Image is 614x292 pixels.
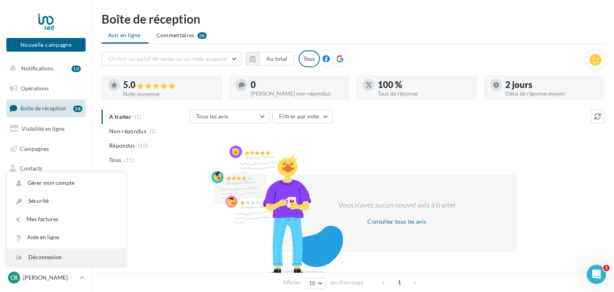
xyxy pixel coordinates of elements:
[20,145,49,152] span: Campagnes
[299,50,320,67] div: Tous
[7,192,126,210] a: Sécurité
[5,200,87,217] a: Calendrier
[378,91,471,96] div: Taux de réponse
[5,100,87,117] a: Boîte de réception26
[5,60,84,77] button: Notifications 10
[6,38,86,52] button: Nouvelle campagne
[7,248,126,266] div: Déconnexion
[73,106,82,112] div: 26
[196,113,229,120] span: Tous les avis
[7,228,126,246] a: Aide en ligne
[5,120,87,137] a: Visibilité en ligne
[138,142,148,149] span: (10)
[5,140,87,157] a: Campagnes
[283,279,301,286] span: Afficher
[5,180,87,197] a: Médiathèque
[108,55,227,62] span: Choisir un point de vente ou un code magasin
[189,110,269,123] button: Tous les avis
[6,270,86,285] a: CR [PERSON_NAME]
[5,160,87,177] a: Contacts
[7,210,126,228] a: Mes factures
[505,80,598,89] div: 2 jours
[72,66,81,72] div: 10
[246,52,294,66] button: Au total
[22,125,64,132] span: Visibilité en ligne
[156,31,195,39] span: Commentaires
[251,80,344,89] div: 0
[102,13,604,25] div: Boîte de réception
[603,265,610,271] span: 1
[124,157,134,163] span: (11)
[251,91,344,96] div: [PERSON_NAME] non répondus
[109,127,146,135] span: Non répondus
[505,91,598,96] div: Délai de réponse moyen
[21,85,49,92] span: Opérations
[197,32,207,39] div: 26
[10,274,18,282] span: CR
[109,156,121,164] span: Tous
[150,128,156,134] span: (1)
[259,52,294,66] button: Au total
[23,274,76,282] p: [PERSON_NAME]
[378,80,471,89] div: 100 %
[587,265,606,284] iframe: Intercom live chat
[5,80,87,97] a: Opérations
[330,279,363,286] span: résultats/page
[7,174,126,192] a: Gérer mon compte
[123,80,216,90] div: 5.0
[305,278,326,289] button: 10
[20,105,66,112] span: Boîte de réception
[272,110,333,123] button: Filtrer par note
[102,52,241,66] button: Choisir un point de vente ou un code magasin
[328,200,466,210] div: Vous n'avez aucun nouvel avis à traiter
[20,165,42,172] span: Contacts
[109,142,135,150] span: Répondus
[364,217,429,226] button: Consulter tous les avis
[393,276,406,289] span: 1
[123,91,216,97] div: Note moyenne
[309,280,316,286] span: 10
[21,65,54,72] span: Notifications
